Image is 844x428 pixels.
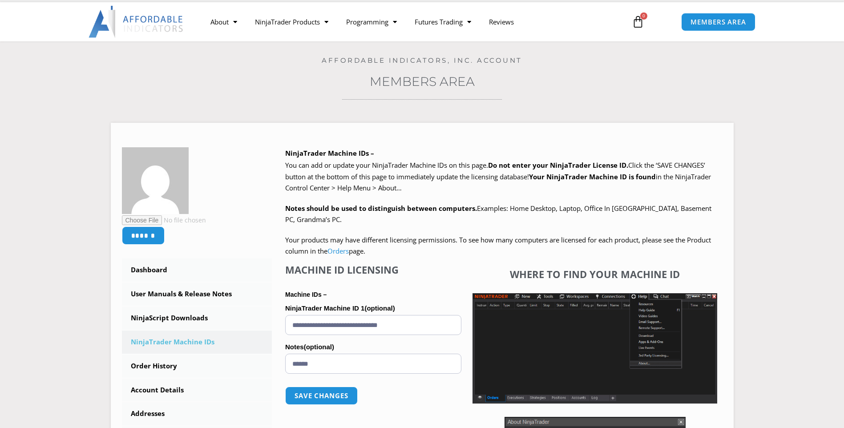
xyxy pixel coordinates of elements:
strong: Your NinjaTrader Machine ID is found [529,172,656,181]
b: Do not enter your NinjaTrader License ID. [488,161,628,170]
b: NinjaTrader Machine IDs – [285,149,374,157]
a: Order History [122,355,272,378]
nav: Menu [202,12,622,32]
a: Orders [327,246,349,255]
a: 0 [618,9,658,35]
span: 0 [640,12,647,20]
button: Save changes [285,387,358,405]
a: Programming [337,12,406,32]
img: LogoAI | Affordable Indicators – NinjaTrader [89,6,184,38]
a: Members Area [370,74,475,89]
a: Addresses [122,402,272,425]
a: MEMBERS AREA [681,13,755,31]
a: NinjaScript Downloads [122,307,272,330]
span: Examples: Home Desktop, Laptop, Office In [GEOGRAPHIC_DATA], Basement PC, Grandma’s PC. [285,204,711,224]
a: Affordable Indicators, Inc. Account [322,56,522,65]
strong: Notes should be used to distinguish between computers. [285,204,477,213]
a: Dashboard [122,258,272,282]
label: Notes [285,340,461,354]
a: Reviews [480,12,523,32]
label: NinjaTrader Machine ID 1 [285,302,461,315]
h4: Machine ID Licensing [285,264,461,275]
a: User Manuals & Release Notes [122,283,272,306]
a: NinjaTrader Products [246,12,337,32]
img: 9020be1b168cb8845c6896a40067a2139567086cb44e3176155864e721c75c5b [122,147,189,214]
h4: Where to find your Machine ID [472,268,717,280]
span: (optional) [304,343,334,351]
a: Futures Trading [406,12,480,32]
span: MEMBERS AREA [691,19,746,25]
span: Click the ‘SAVE CHANGES’ button at the bottom of this page to immediately update the licensing da... [285,161,711,192]
a: NinjaTrader Machine IDs [122,331,272,354]
strong: Machine IDs – [285,291,327,298]
span: Your products may have different licensing permissions. To see how many computers are licensed fo... [285,235,711,256]
span: You can add or update your NinjaTrader Machine IDs on this page. [285,161,488,170]
img: Screenshot 2025-01-17 1155544 | Affordable Indicators – NinjaTrader [472,293,717,404]
a: About [202,12,246,32]
a: Account Details [122,379,272,402]
span: (optional) [364,304,395,312]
